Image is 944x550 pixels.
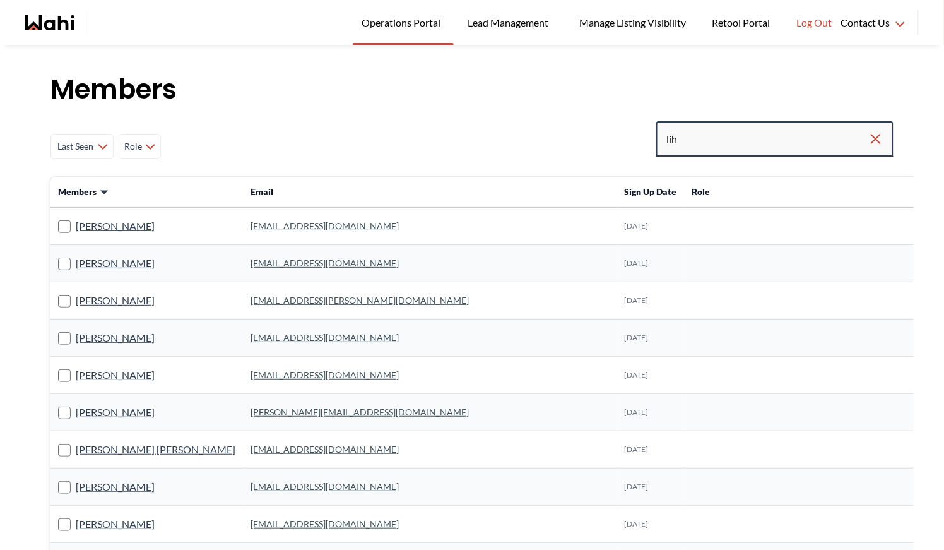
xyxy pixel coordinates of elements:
a: [PERSON_NAME] [76,292,155,309]
a: [EMAIL_ADDRESS][DOMAIN_NAME] [251,369,399,380]
a: Wahi homepage [25,15,74,30]
span: Retool Portal [712,15,774,31]
a: [PERSON_NAME] [76,479,155,495]
span: Role [124,135,143,158]
span: Members [58,186,97,198]
span: Operations Portal [362,15,445,31]
a: [PERSON_NAME] [76,330,155,346]
td: [DATE] [617,320,684,357]
a: [PERSON_NAME] [76,218,155,234]
span: Role [692,186,710,197]
td: [DATE] [617,245,684,282]
a: [PERSON_NAME] [76,255,155,272]
a: [EMAIL_ADDRESS][DOMAIN_NAME] [251,444,399,455]
a: [EMAIL_ADDRESS][DOMAIN_NAME] [251,518,399,529]
span: Log Out [797,15,832,31]
td: [DATE] [617,506,684,543]
span: Lead Management [468,15,553,31]
input: Search input [666,128,868,150]
button: Clear search [868,128,883,150]
button: Members [58,186,109,198]
a: [PERSON_NAME] [PERSON_NAME] [76,441,235,458]
a: [PERSON_NAME] [76,516,155,532]
a: [EMAIL_ADDRESS][DOMAIN_NAME] [251,220,399,231]
a: [EMAIL_ADDRESS][PERSON_NAME][DOMAIN_NAME] [251,295,469,306]
a: [EMAIL_ADDRESS][DOMAIN_NAME] [251,332,399,343]
td: [DATE] [617,282,684,320]
span: Sign Up Date [624,186,676,197]
a: [EMAIL_ADDRESS][DOMAIN_NAME] [251,481,399,492]
span: Email [251,186,273,197]
td: [DATE] [617,431,684,469]
td: [DATE] [617,357,684,394]
span: Manage Listing Visibility [575,15,690,31]
td: [DATE] [617,394,684,431]
td: [DATE] [617,208,684,245]
a: [PERSON_NAME][EMAIL_ADDRESS][DOMAIN_NAME] [251,407,469,417]
a: [EMAIL_ADDRESS][DOMAIN_NAME] [251,258,399,268]
span: Last Seen [56,135,95,158]
h1: Members [50,71,894,109]
a: [PERSON_NAME] [76,404,155,421]
a: [PERSON_NAME] [76,367,155,383]
td: [DATE] [617,469,684,506]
